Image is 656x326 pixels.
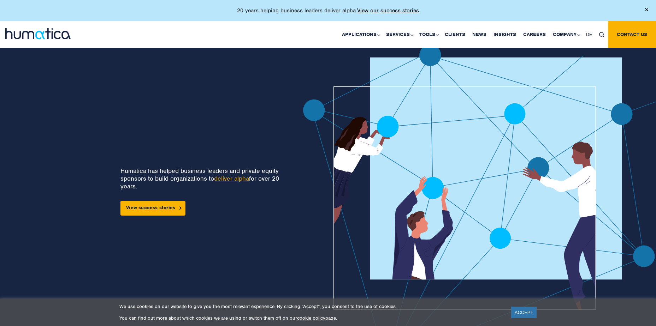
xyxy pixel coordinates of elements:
[416,21,441,48] a: Tools
[119,315,502,321] p: You can find out more about which cookies we are using or switch them off on our page.
[490,21,520,48] a: Insights
[383,21,416,48] a: Services
[511,307,537,318] a: ACCEPT
[214,175,249,182] a: deliver alpha
[338,21,383,48] a: Applications
[608,21,656,48] a: Contact us
[120,167,280,190] p: Humatica has helped business leaders and private equity sponsors to build organizations to for ov...
[179,206,182,210] img: arrowicon
[520,21,549,48] a: Careers
[297,315,325,321] a: cookie policy
[237,7,419,14] p: 20 years helping business leaders deliver alpha.
[599,32,604,37] img: search_icon
[586,31,592,37] span: DE
[357,7,419,14] a: View our success stories
[469,21,490,48] a: News
[120,201,185,216] a: View success stories
[441,21,469,48] a: Clients
[119,303,502,309] p: We use cookies on our website to give you the most relevant experience. By clicking “Accept”, you...
[5,28,71,39] img: logo
[583,21,596,48] a: DE
[549,21,583,48] a: Company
